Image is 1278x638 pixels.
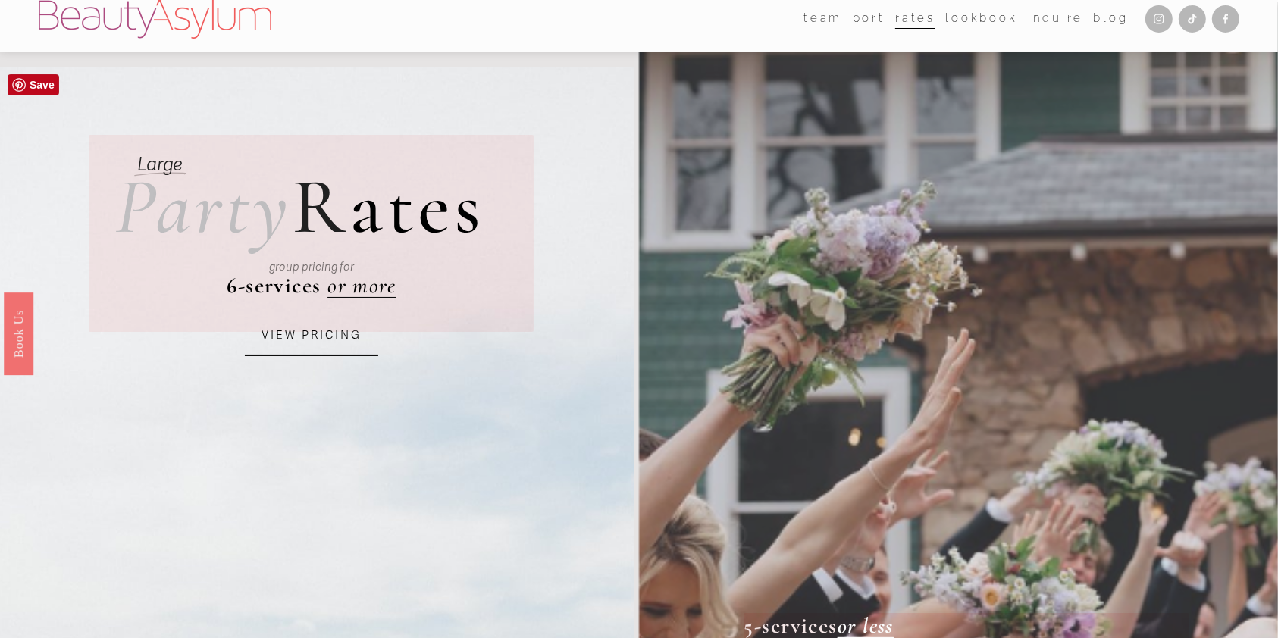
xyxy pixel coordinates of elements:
[1179,5,1206,33] a: TikTok
[137,153,183,176] em: Large
[946,8,1018,30] a: Lookbook
[1028,8,1083,30] a: Inquire
[803,8,842,30] a: folder dropdown
[895,8,935,30] a: Rates
[269,260,354,274] em: group pricing for
[1145,5,1173,33] a: Instagram
[4,292,33,375] a: Book Us
[292,159,349,255] span: R
[1212,5,1239,33] a: Facebook
[853,8,885,30] a: port
[115,159,292,255] em: Party
[1094,8,1129,30] a: Blog
[115,168,484,247] h2: ates
[803,8,842,29] span: team
[8,74,59,95] a: Pin it!
[245,315,378,356] a: VIEW PRICING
